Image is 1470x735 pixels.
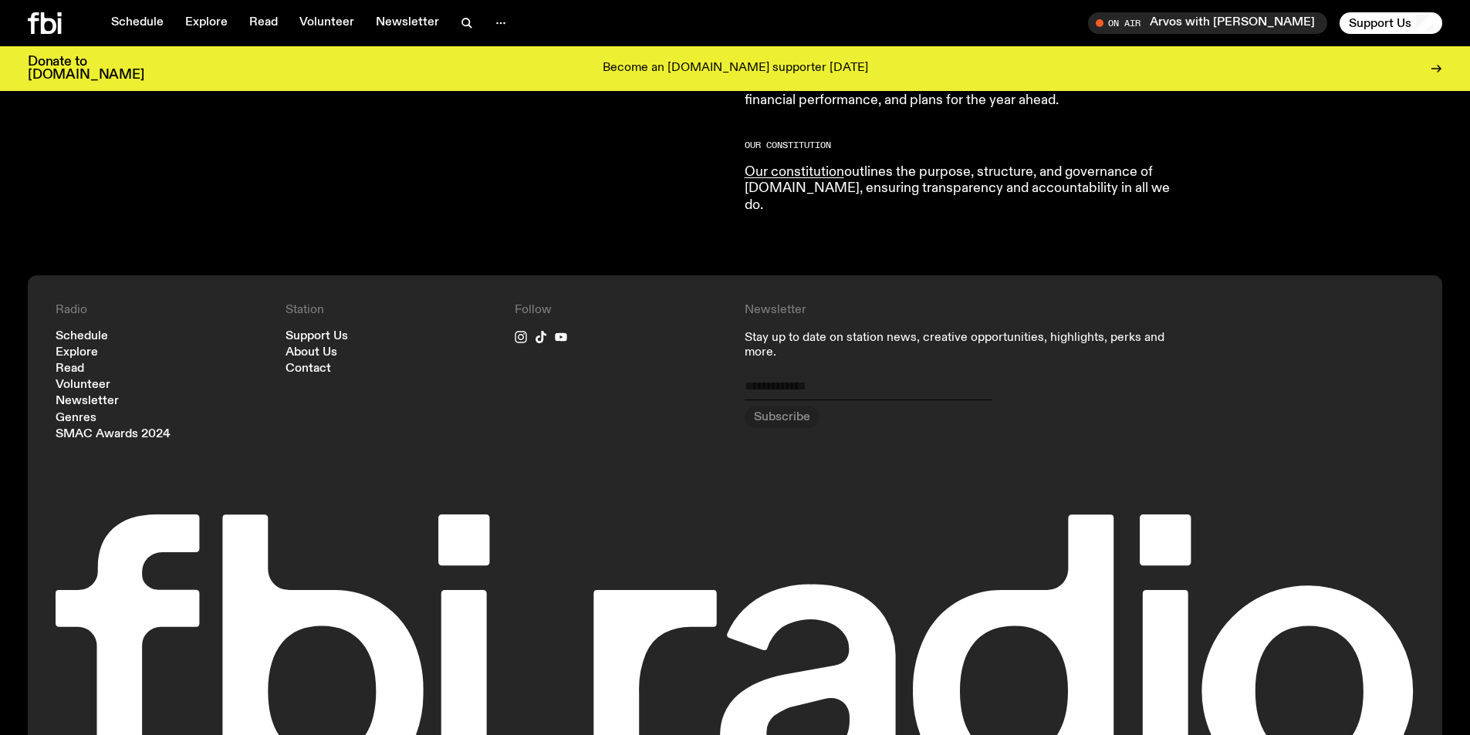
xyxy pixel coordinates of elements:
[286,363,331,375] a: Contact
[56,413,96,424] a: Genres
[1349,16,1411,30] span: Support Us
[56,347,98,359] a: Explore
[745,164,1189,214] p: outlines the purpose, structure, and governance of [DOMAIN_NAME], ensuring transparency and accou...
[286,303,497,318] h4: Station
[745,76,1189,109] p: Explore our latest , outlining our key achievements, financial performance, and plans for the yea...
[290,12,363,34] a: Volunteer
[28,56,144,82] h3: Donate to [DOMAIN_NAME]
[56,396,119,407] a: Newsletter
[745,303,1185,318] h4: Newsletter
[56,331,108,342] a: Schedule
[367,12,448,34] a: Newsletter
[240,12,287,34] a: Read
[1088,12,1327,34] button: On AirArvos with [PERSON_NAME]
[745,331,1185,360] p: Stay up to date on station news, creative opportunities, highlights, perks and more.
[56,363,84,375] a: Read
[286,331,348,342] a: Support Us
[102,12,173,34] a: Schedule
[56,429,171,440] a: SMAC Awards 2024
[745,141,1189,150] h2: Our Constitution
[515,303,726,318] h4: Follow
[603,62,868,76] p: Become an [DOMAIN_NAME] supporter [DATE]
[745,406,819,428] button: Subscribe
[1340,12,1442,34] button: Support Us
[176,12,237,34] a: Explore
[56,303,267,318] h4: Radio
[286,347,337,359] a: About Us
[745,165,844,179] a: Our constitution
[56,379,110,391] a: Volunteer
